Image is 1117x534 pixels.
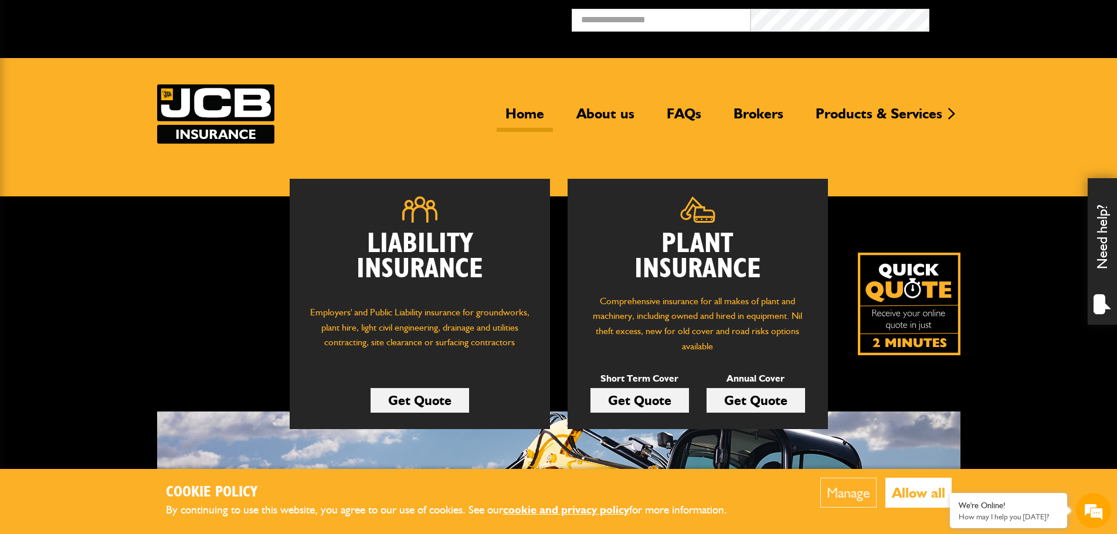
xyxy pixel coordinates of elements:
[959,501,1058,511] div: We're Online!
[157,84,274,144] a: JCB Insurance Services
[929,9,1108,27] button: Broker Login
[590,388,689,413] a: Get Quote
[585,294,810,353] p: Comprehensive insurance for all makes of plant and machinery, including owned and hired in equipm...
[307,305,532,361] p: Employers' and Public Liability insurance for groundworks, plant hire, light civil engineering, d...
[371,388,469,413] a: Get Quote
[725,105,792,132] a: Brokers
[707,371,805,386] p: Annual Cover
[585,232,810,282] h2: Plant Insurance
[568,105,643,132] a: About us
[503,503,629,516] a: cookie and privacy policy
[307,232,532,294] h2: Liability Insurance
[590,371,689,386] p: Short Term Cover
[658,105,710,132] a: FAQs
[497,105,553,132] a: Home
[166,484,746,502] h2: Cookie Policy
[707,388,805,413] a: Get Quote
[885,478,952,508] button: Allow all
[959,512,1058,521] p: How may I help you today?
[858,253,960,355] a: Get your insurance quote isn just 2-minutes
[157,84,274,144] img: JCB Insurance Services logo
[820,478,877,508] button: Manage
[858,253,960,355] img: Quick Quote
[807,105,951,132] a: Products & Services
[1088,178,1117,325] div: Need help?
[166,501,746,519] p: By continuing to use this website, you agree to our use of cookies. See our for more information.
